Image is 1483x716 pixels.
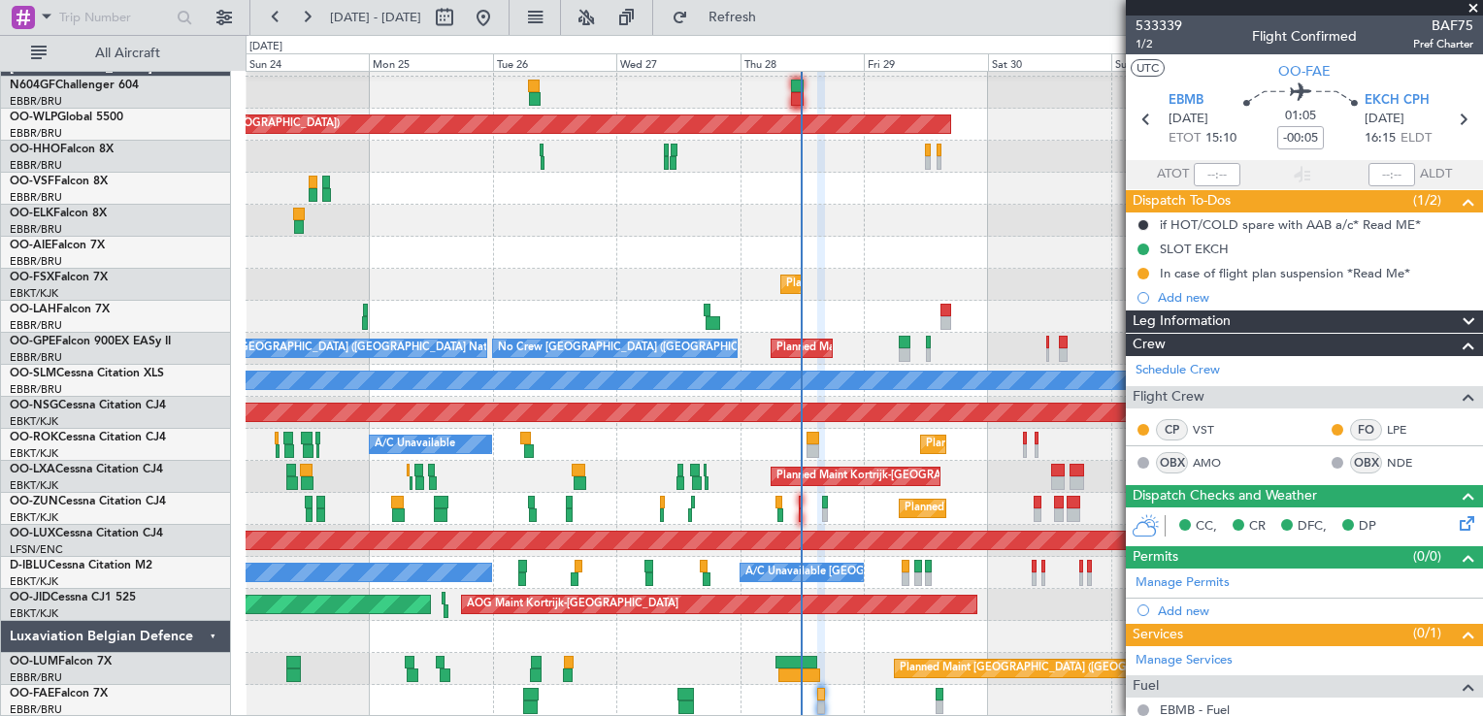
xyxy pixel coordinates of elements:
[10,286,58,301] a: EBKT/KJK
[1278,61,1331,81] span: OO-FAE
[692,11,774,24] span: Refresh
[10,158,62,173] a: EBBR/BRU
[10,336,55,347] span: OO-GPE
[1387,454,1431,472] a: NDE
[10,126,62,141] a: EBBR/BRU
[10,144,60,155] span: OO-HHO
[10,478,58,493] a: EBKT/KJK
[330,9,421,26] span: [DATE] - [DATE]
[10,560,48,571] span: D-IBLU
[1285,107,1316,126] span: 01:05
[189,334,514,363] div: No Crew [GEOGRAPHIC_DATA] ([GEOGRAPHIC_DATA] National)
[1350,452,1382,473] div: OBX
[493,53,616,71] div: Tue 26
[1156,419,1188,440] div: CP
[10,400,166,411] a: OO-NSGCessna Citation CJ4
[776,334,1128,363] div: Planned Maint [GEOGRAPHIC_DATA] ([GEOGRAPHIC_DATA] National)
[1160,241,1229,257] div: SLOT EKCH
[10,350,62,365] a: EBBR/BRU
[10,176,54,187] span: OO-VSF
[10,80,139,91] a: N604GFChallenger 604
[10,510,58,525] a: EBKT/KJK
[1413,190,1441,211] span: (1/2)
[10,528,163,539] a: OO-LUXCessna Citation CJ4
[10,414,58,429] a: EBKT/KJK
[616,53,740,71] div: Wed 27
[1365,91,1430,111] span: EKCH CPH
[10,496,58,507] span: OO-ZUN
[1413,36,1473,52] span: Pref Charter
[1158,289,1473,306] div: Add new
[10,656,58,667] span: OO-LUM
[467,590,678,619] div: AOG Maint Kortrijk-[GEOGRAPHIC_DATA]
[10,176,108,187] a: OO-VSFFalcon 8X
[10,144,114,155] a: OO-HHOFalcon 8X
[1158,602,1473,619] div: Add new
[1133,624,1183,646] span: Services
[745,558,1055,587] div: A/C Unavailable [GEOGRAPHIC_DATA]-[GEOGRAPHIC_DATA]
[10,368,56,379] span: OO-SLM
[864,53,987,71] div: Fri 29
[10,670,62,685] a: EBBR/BRU
[1136,16,1182,36] span: 533339
[1401,129,1432,148] span: ELDT
[926,430,1152,459] div: Planned Maint Kortrijk-[GEOGRAPHIC_DATA]
[10,190,62,205] a: EBBR/BRU
[988,53,1111,71] div: Sat 30
[10,542,63,557] a: LFSN/ENC
[10,464,55,475] span: OO-LXA
[1111,53,1235,71] div: Sun 31
[1365,110,1404,129] span: [DATE]
[1298,517,1327,537] span: DFC,
[1194,163,1240,186] input: --:--
[1136,651,1233,670] a: Manage Services
[1133,386,1204,408] span: Flight Crew
[10,272,54,283] span: OO-FSX
[10,112,123,123] a: OO-WLPGlobal 5500
[10,592,136,603] a: OO-JIDCessna CJ1 525
[1387,421,1431,439] a: LPE
[1413,546,1441,567] span: (0/0)
[10,240,105,251] a: OO-AIEFalcon 7X
[1169,110,1208,129] span: [DATE]
[1133,546,1178,569] span: Permits
[1169,91,1203,111] span: EBMB
[1169,129,1201,148] span: ETOT
[10,304,110,315] a: OO-LAHFalcon 7X
[786,270,1012,299] div: Planned Maint Kortrijk-[GEOGRAPHIC_DATA]
[10,112,57,123] span: OO-WLP
[1133,485,1317,507] span: Dispatch Checks and Weather
[10,368,164,379] a: OO-SLMCessna Citation XLS
[10,688,108,700] a: OO-FAEFalcon 7X
[10,318,62,333] a: EBBR/BRU
[1136,361,1220,380] a: Schedule Crew
[1136,573,1230,593] a: Manage Permits
[10,496,166,507] a: OO-ZUNCessna Citation CJ4
[10,400,58,411] span: OO-NSG
[10,254,62,269] a: EBBR/BRU
[10,382,62,397] a: EBBR/BRU
[10,592,50,603] span: OO-JID
[1420,165,1452,184] span: ALDT
[10,528,55,539] span: OO-LUX
[741,53,864,71] div: Thu 28
[1413,623,1441,643] span: (0/1)
[10,574,58,589] a: EBKT/KJK
[375,430,455,459] div: A/C Unavailable
[1365,129,1396,148] span: 16:15
[10,304,56,315] span: OO-LAH
[663,2,779,33] button: Refresh
[10,606,58,621] a: EBKT/KJK
[1193,454,1236,472] a: AMO
[1131,59,1165,77] button: UTC
[10,432,58,443] span: OO-ROK
[498,334,823,363] div: No Crew [GEOGRAPHIC_DATA] ([GEOGRAPHIC_DATA] National)
[10,80,55,91] span: N604GF
[1359,517,1376,537] span: DP
[1196,517,1217,537] span: CC,
[1205,129,1236,148] span: 15:10
[10,94,62,109] a: EBBR/BRU
[1252,26,1357,47] div: Flight Confirmed
[21,38,211,69] button: All Aircraft
[1160,216,1421,233] div: if HOT/COLD spare with AAB a/c* Read ME*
